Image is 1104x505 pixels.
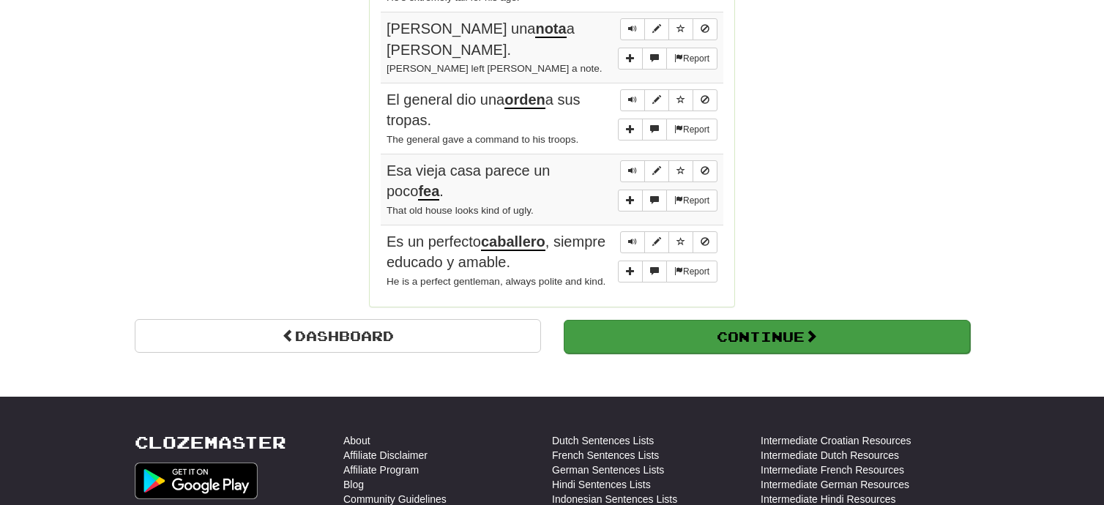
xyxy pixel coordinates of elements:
a: Intermediate Croatian Resources [761,433,911,448]
div: More sentence controls [618,48,717,70]
a: Intermediate French Resources [761,463,904,477]
button: Add sentence to collection [618,48,643,70]
button: Toggle ignore [693,231,717,253]
a: Dutch Sentences Lists [552,433,654,448]
small: The general gave a command to his troops. [387,134,578,145]
span: Esa vieja casa parece un poco . [387,162,550,201]
a: Affiliate Program [343,463,419,477]
small: He is a perfect gentleman, always polite and kind. [387,276,605,287]
button: Toggle favorite [668,89,693,111]
button: Play sentence audio [620,18,645,40]
a: Hindi Sentences Lists [552,477,651,492]
button: Edit sentence [644,18,669,40]
div: Sentence controls [620,160,717,182]
a: Intermediate German Resources [761,477,909,492]
a: Affiliate Disclaimer [343,448,428,463]
a: German Sentences Lists [552,463,664,477]
button: Toggle ignore [693,18,717,40]
button: Report [666,261,717,283]
button: Play sentence audio [620,160,645,182]
span: Es un perfecto , siempre educado y amable. [387,233,605,271]
button: Report [666,119,717,141]
button: Toggle favorite [668,18,693,40]
button: Add sentence to collection [618,119,643,141]
div: More sentence controls [618,119,717,141]
a: About [343,433,370,448]
span: El general dio una a sus tropas. [387,91,581,129]
button: Toggle favorite [668,160,693,182]
a: French Sentences Lists [552,448,659,463]
div: Sentence controls [620,231,717,253]
u: caballero [481,233,545,251]
a: Intermediate Dutch Resources [761,448,899,463]
button: Play sentence audio [620,89,645,111]
button: Add sentence to collection [618,261,643,283]
button: Toggle favorite [668,231,693,253]
button: Toggle ignore [693,89,717,111]
button: Edit sentence [644,89,669,111]
button: Toggle ignore [693,160,717,182]
a: Clozemaster [135,433,286,452]
div: More sentence controls [618,261,717,283]
button: Play sentence audio [620,231,645,253]
u: orden [504,91,545,109]
button: Continue [564,320,970,353]
div: Sentence controls [620,89,717,111]
u: fea [418,183,439,201]
div: Sentence controls [620,18,717,40]
a: Blog [343,477,364,492]
button: Edit sentence [644,160,669,182]
img: Get it on Google Play [135,463,258,499]
small: [PERSON_NAME] left [PERSON_NAME] a note. [387,63,603,74]
a: Dashboard [135,319,541,353]
button: Edit sentence [644,231,669,253]
button: Add sentence to collection [618,190,643,212]
div: More sentence controls [618,190,717,212]
span: [PERSON_NAME] una a [PERSON_NAME]. [387,20,575,58]
u: nota [535,20,566,38]
button: Report [666,48,717,70]
small: That old house looks kind of ugly. [387,205,534,216]
button: Report [666,190,717,212]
